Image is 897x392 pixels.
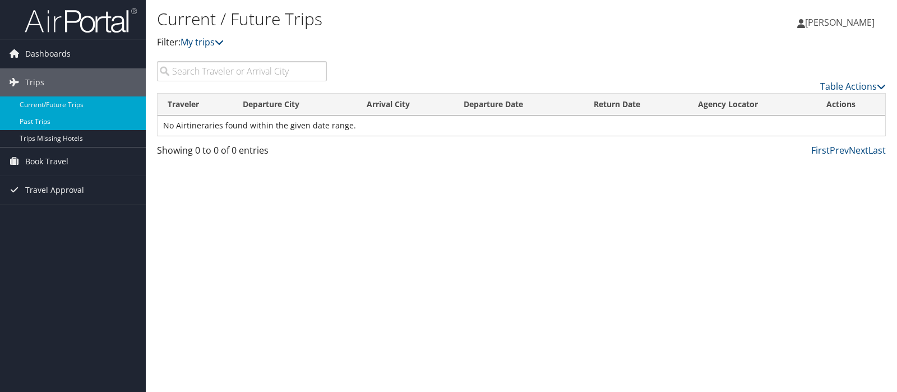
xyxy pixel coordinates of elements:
[25,40,71,68] span: Dashboards
[830,144,849,156] a: Prev
[233,94,357,116] th: Departure City: activate to sort column ascending
[849,144,868,156] a: Next
[181,36,224,48] a: My trips
[157,7,643,31] h1: Current / Future Trips
[158,116,885,136] td: No Airtineraries found within the given date range.
[157,35,643,50] p: Filter:
[454,94,584,116] th: Departure Date: activate to sort column descending
[688,94,816,116] th: Agency Locator: activate to sort column ascending
[25,68,44,96] span: Trips
[25,176,84,204] span: Travel Approval
[584,94,688,116] th: Return Date: activate to sort column ascending
[25,147,68,176] span: Book Travel
[805,16,875,29] span: [PERSON_NAME]
[797,6,886,39] a: [PERSON_NAME]
[868,144,886,156] a: Last
[820,80,886,93] a: Table Actions
[357,94,454,116] th: Arrival City: activate to sort column ascending
[158,94,233,116] th: Traveler: activate to sort column ascending
[25,7,137,34] img: airportal-logo.png
[811,144,830,156] a: First
[816,94,885,116] th: Actions
[157,61,327,81] input: Search Traveler or Arrival City
[157,144,327,163] div: Showing 0 to 0 of 0 entries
